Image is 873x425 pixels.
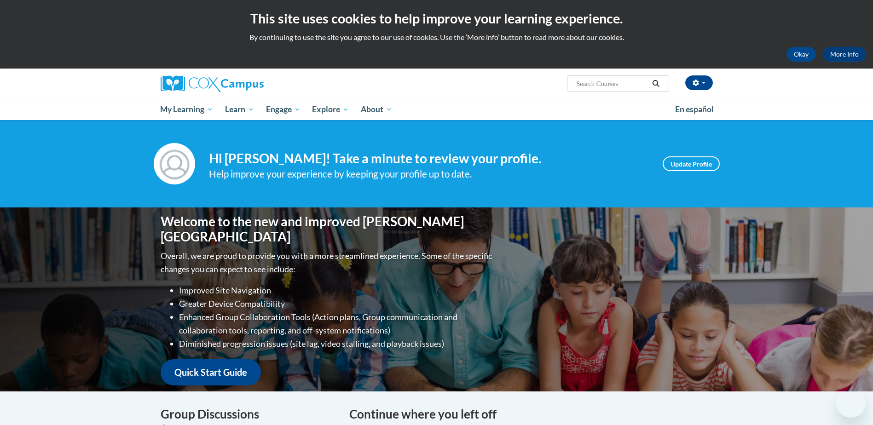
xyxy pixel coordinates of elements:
button: Account Settings [685,75,713,90]
img: Cox Campus [161,75,264,92]
a: Cox Campus [161,75,335,92]
div: Main menu [147,99,727,120]
h2: This site uses cookies to help improve your learning experience. [7,9,866,28]
a: Update Profile [663,156,720,171]
a: My Learning [155,99,220,120]
a: Engage [260,99,306,120]
h4: Hi [PERSON_NAME]! Take a minute to review your profile. [209,151,649,167]
a: More Info [823,47,866,62]
a: Learn [219,99,260,120]
input: Search Courses [575,78,649,89]
span: En español [675,104,714,114]
span: My Learning [160,104,213,115]
button: Search [649,78,663,89]
h1: Welcome to the new and improved [PERSON_NAME][GEOGRAPHIC_DATA] [161,214,494,245]
h4: Continue where you left off [349,405,713,423]
span: Engage [266,104,301,115]
a: About [355,99,398,120]
li: Diminished progression issues (site lag, video stalling, and playback issues) [179,337,494,350]
span: About [361,104,392,115]
iframe: Button to launch messaging window [836,388,866,418]
a: Quick Start Guide [161,359,261,385]
li: Improved Site Navigation [179,284,494,297]
span: Learn [225,104,254,115]
span: Explore [312,104,349,115]
p: Overall, we are proud to provide you with a more streamlined experience. Some of the specific cha... [161,249,494,276]
button: Okay [786,47,816,62]
div: Help improve your experience by keeping your profile up to date. [209,167,649,182]
li: Greater Device Compatibility [179,297,494,310]
img: Profile Image [154,143,195,184]
li: Enhanced Group Collaboration Tools (Action plans, Group communication and collaboration tools, re... [179,310,494,337]
h4: Group Discussions [161,405,335,423]
a: En español [669,100,720,119]
p: By continuing to use the site you agree to our use of cookies. Use the ‘More info’ button to read... [7,32,866,42]
a: Explore [306,99,355,120]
